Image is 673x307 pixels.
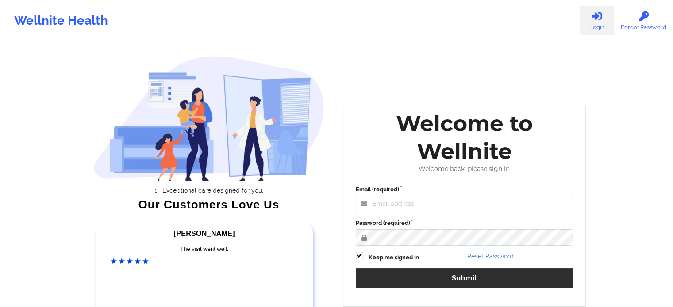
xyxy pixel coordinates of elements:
li: Exceptional care designed for you. [101,187,324,194]
label: Email (required) [356,185,573,194]
div: The visit went well. [111,245,298,254]
div: Our Customers Love Us [93,200,324,209]
input: Email address [356,196,573,212]
a: Reset Password [467,253,514,260]
label: Keep me signed in [369,253,419,262]
a: Login [580,6,614,35]
img: wellnite-auth-hero_200.c722682e.png [93,56,324,181]
div: Welcome to Wellnite [350,110,580,165]
label: Password (required) [356,219,573,227]
button: Submit [356,268,573,287]
span: [PERSON_NAME] [174,230,235,237]
a: Forgot Password [614,6,673,35]
div: Welcome back, please sign in [350,165,580,173]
